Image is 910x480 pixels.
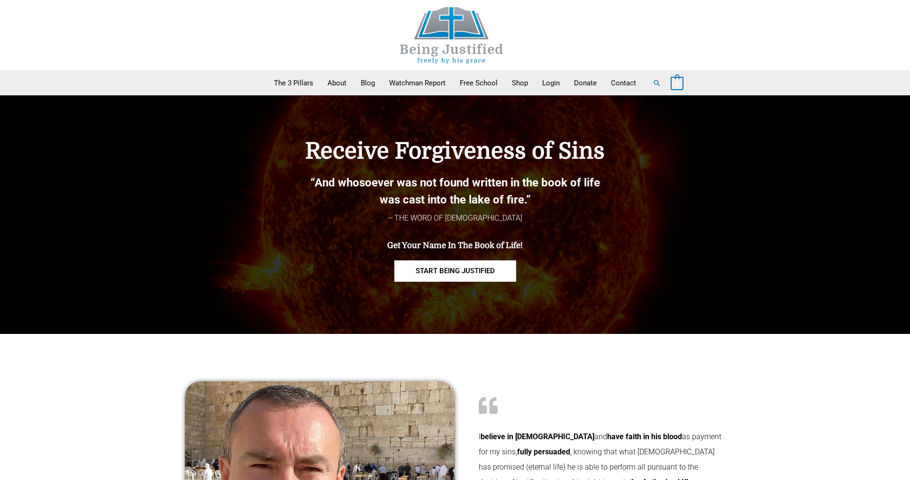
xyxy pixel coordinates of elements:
a: Free School [453,71,505,95]
b: “And whosoever was not found written in the book of life was cast into the lake of fire.” [310,176,600,206]
nav: Primary Site Navigation [267,71,643,95]
span: 0 [675,80,679,87]
b: fully persuaded [517,447,570,456]
img: Being Justified [381,7,523,64]
a: Watchman Report [382,71,453,95]
a: Login [535,71,567,95]
b: believe in [DEMOGRAPHIC_DATA] [481,432,594,441]
a: Shop [505,71,535,95]
b: have faith in his blood [607,432,682,441]
span: – THE WORD OF [DEMOGRAPHIC_DATA] [388,213,522,222]
a: The 3 Pillars [267,71,320,95]
a: Contact [604,71,643,95]
a: Donate [567,71,604,95]
a: START BEING JUSTIFIED [394,260,516,282]
a: View Shopping Cart, empty [671,79,683,87]
a: Blog [354,71,382,95]
span: START BEING JUSTIFIED [416,268,495,275]
h4: Get Your Name In The Book of Life! [256,241,654,250]
a: Search button [653,79,661,87]
a: About [320,71,354,95]
h4: Receive Forgiveness of Sins [256,138,654,165]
